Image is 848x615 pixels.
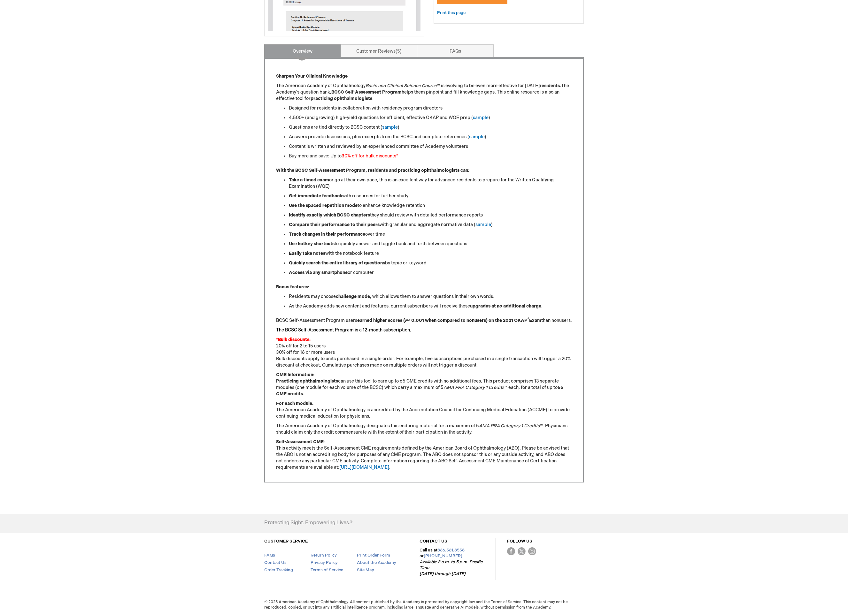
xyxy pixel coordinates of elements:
strong: Practicing ophthalmologists [276,378,338,384]
span: 5 [396,49,402,54]
a: Privacy Policy [311,560,338,565]
li: with granular and aggregate normative data ( ) [289,222,572,228]
p: The American Academy of Ophthalmology is accredited by the Accreditation Council for Continuing M... [276,400,572,420]
li: over time [289,231,572,238]
a: Order Tracking [264,567,293,573]
li: or go at their own pace, this is an excellent way for advanced residents to prepare for the Writt... [289,177,572,190]
strong: Access via any smartphone [289,270,348,275]
em: Available 8 a.m. to 5 p.m. Pacific Time [DATE] through [DATE] [420,559,482,576]
em: P [405,318,408,323]
a: sample [469,134,485,140]
strong: challenge mode [336,294,370,299]
a: [URL][DOMAIN_NAME] [339,465,389,470]
strong: Use hotkey shortcuts [289,241,335,247]
strong: With the BCSC Self-Assessment Program, residents and practicing ophthalmologists can: [276,168,469,173]
strong: Identify exactly which BCSC chapters [289,212,370,218]
li: Buy more and save: Up to [289,153,572,159]
li: to quickly answer and toggle back and forth between questions [289,241,572,247]
a: Overview [264,44,341,57]
li: Residents may choose , which allows them to answer questions in their own words. [289,293,572,300]
strong: BCSC Self-Assessment Program [331,89,402,95]
font: The BCSC Self-Assessment Program is a 12-month subscription. [276,327,411,333]
a: sample [382,125,398,130]
p: 20% off for 2 to 15 users 30% off for 16 or more users Bulk discounts apply to units purchased in... [276,337,572,368]
span: © 2025 American Academy of Ophthalmology. All content published by the Academy is protected by co... [259,599,589,610]
li: to enhance knowledge retention [289,202,572,209]
li: or computer [289,270,572,276]
strong: Easily take notes [289,251,325,256]
li: Designed for residents in collaboration with residency program directors [289,105,572,111]
strong: CME Information: [276,372,314,377]
a: sample [475,222,491,227]
strong: Take a timed exam [289,177,329,183]
em: Basic and Clinical Science Course [366,83,437,88]
p: The American Academy of Ophthalmology ™ is evolving to be even more effective for [DATE] The Acad... [276,83,572,102]
strong: residents. [540,83,561,88]
em: AMA PRA Category 1 Credits [479,423,540,429]
font: *Bulk discounts: [276,337,311,342]
a: Terms of Service [311,567,343,573]
li: with resources for further study [289,193,572,199]
a: Site Map [357,567,374,573]
strong: practicing ophthalmologists [311,96,372,101]
a: CUSTOMER SERVICE [264,539,308,544]
p: : This activity meets the Self-Assessment CME requirements defined by the American Board of Ophth... [276,439,572,471]
a: About the Academy [357,560,396,565]
strong: upgrades at no additional charge [470,303,541,309]
p: The American Academy of Ophthalmology designates this enduring material for a maximum of 5 ™. Phy... [276,423,572,436]
strong: Use the spaced repetition mode [289,203,358,208]
strong: Get immediate feedback [289,193,342,199]
strong: Sharpen Your Clinical Knowledge [276,73,348,79]
p: BCSC Self-Assessment Program users than nonusers. [276,317,572,324]
li: they should review with detailed performance reports [289,212,572,218]
a: FAQs [417,44,494,57]
p: Call us at or [420,547,484,577]
em: AMA PRA Category 1 Credits [443,385,504,390]
a: CONTACT US [420,539,447,544]
strong: Self-Assessment CME [276,439,324,444]
strong: Quickly search the entire library of questions [289,260,385,266]
li: with the notebook feature [289,250,572,257]
sup: ® [528,317,529,321]
font: 30% off for bulk discounts [342,153,396,159]
li: Questions are tied directly to BCSC content ( ) [289,124,572,131]
li: Answers provide discussions, plus excerpts from the BCSC and complete references ( ) [289,134,572,140]
strong: Track changes in their performance [289,232,365,237]
a: FOLLOW US [507,539,532,544]
a: Contact Us [264,560,287,565]
a: 866.561.8558 [437,548,465,553]
strong: Compare their performance to their peers [289,222,380,227]
p: can use this tool to earn up to 65 CME credits with no additional fees. This product comprises 13... [276,372,572,397]
a: FAQs [264,553,275,558]
a: Print Order Form [357,553,390,558]
img: instagram [528,547,536,555]
a: Print this page [437,9,466,17]
strong: 65 CME credits. [276,385,563,397]
img: Twitter [518,547,526,555]
h4: Protecting Sight. Empowering Lives.® [264,520,352,526]
a: sample [473,115,489,120]
img: Facebook [507,547,515,555]
li: 4,500+ (and growing) high-yield questions for efficient, effective OKAP and WQE prep ( ) [289,115,572,121]
strong: For each module: [276,401,313,406]
li: by topic or keyword [289,260,572,266]
li: Content is written and reviewed by an experienced committee of Academy volunteers [289,143,572,150]
a: [PHONE_NUMBER] [424,553,462,558]
strong: Bonus features: [276,284,309,290]
a: Return Policy [311,553,337,558]
strong: earned higher scores ( < 0.001 when compared to nonusers) on the 2021 OKAP Exam [357,318,541,323]
li: As the Academy adds new content and features, current subscribers will receive these . [289,303,572,309]
a: Customer Reviews5 [341,44,417,57]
